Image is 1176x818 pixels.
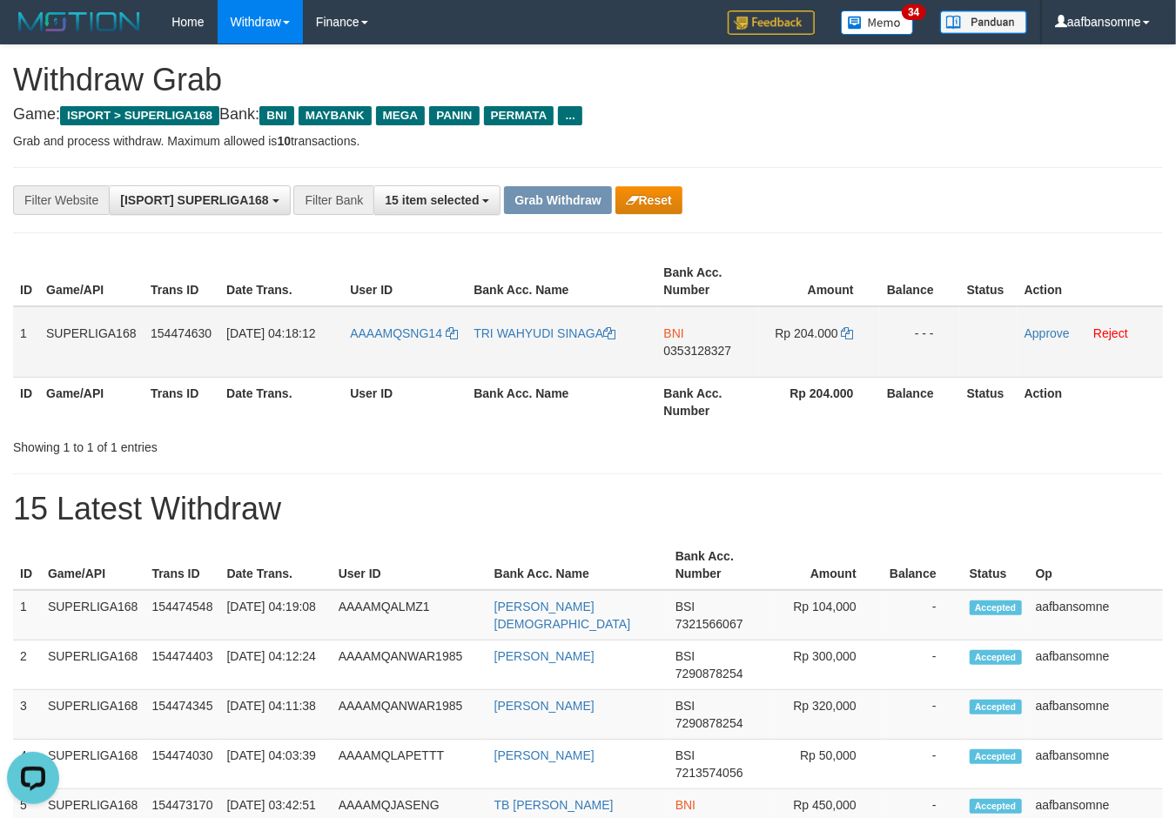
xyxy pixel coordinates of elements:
[1093,326,1128,340] a: Reject
[759,257,880,306] th: Amount
[883,690,963,740] td: -
[675,766,743,780] span: Copy 7213574056 to clipboard
[13,740,41,789] td: 4
[675,748,696,762] span: BSI
[13,185,109,215] div: Filter Website
[940,10,1027,34] img: panduan.png
[487,540,669,590] th: Bank Acc. Name
[385,193,479,207] span: 15 item selected
[769,690,883,740] td: Rp 320,000
[657,257,759,306] th: Bank Acc. Number
[1025,326,1070,340] a: Approve
[7,7,59,59] button: Open LiveChat chat widget
[883,540,963,590] th: Balance
[970,650,1022,665] span: Accepted
[970,700,1022,714] span: Accepted
[39,306,144,378] td: SUPERLIGA168
[13,9,145,35] img: MOTION_logo.png
[960,377,1018,426] th: Status
[902,4,925,20] span: 34
[120,193,268,207] span: [ISPORT] SUPERLIGA168
[220,540,332,590] th: Date Trans.
[970,749,1022,764] span: Accepted
[343,257,467,306] th: User ID
[880,377,960,426] th: Balance
[675,617,743,631] span: Copy 7321566067 to clipboard
[144,257,219,306] th: Trans ID
[504,186,611,214] button: Grab Withdraw
[841,10,914,35] img: Button%20Memo.svg
[675,716,743,730] span: Copy 7290878254 to clipboard
[474,326,615,340] a: TRI WAHYUDI SINAGA
[664,326,684,340] span: BNI
[373,185,501,215] button: 15 item selected
[144,540,219,590] th: Trans ID
[144,590,219,640] td: 154474548
[484,106,554,125] span: PERMATA
[13,306,39,378] td: 1
[41,740,145,789] td: SUPERLIGA168
[842,326,854,340] a: Copy 204000 to clipboard
[775,326,837,340] span: Rp 204.000
[769,540,883,590] th: Amount
[675,649,696,663] span: BSI
[220,640,332,690] td: [DATE] 04:12:24
[615,186,682,214] button: Reset
[144,690,219,740] td: 154474345
[1029,740,1163,789] td: aafbansomne
[226,326,315,340] span: [DATE] 04:18:12
[963,540,1029,590] th: Status
[728,10,815,35] img: Feedback.jpg
[376,106,426,125] span: MEGA
[13,432,477,456] div: Showing 1 to 1 of 1 entries
[883,740,963,789] td: -
[494,649,595,663] a: [PERSON_NAME]
[41,690,145,740] td: SUPERLIGA168
[332,590,487,640] td: AAAAMQALMZ1
[60,106,219,125] span: ISPORT > SUPERLIGA168
[657,377,759,426] th: Bank Acc. Number
[259,106,293,125] span: BNI
[220,740,332,789] td: [DATE] 04:03:39
[880,306,960,378] td: - - -
[277,134,291,148] strong: 10
[144,740,219,789] td: 154474030
[109,185,290,215] button: [ISPORT] SUPERLIGA168
[332,540,487,590] th: User ID
[664,344,732,358] span: Copy 0353128327 to clipboard
[293,185,373,215] div: Filter Bank
[769,590,883,640] td: Rp 104,000
[494,600,631,631] a: [PERSON_NAME][DEMOGRAPHIC_DATA]
[1029,690,1163,740] td: aafbansomne
[41,590,145,640] td: SUPERLIGA168
[219,377,343,426] th: Date Trans.
[970,600,1022,615] span: Accepted
[429,106,479,125] span: PANIN
[669,540,769,590] th: Bank Acc. Number
[219,257,343,306] th: Date Trans.
[675,600,696,613] span: BSI
[299,106,372,125] span: MAYBANK
[332,640,487,690] td: AAAAMQANWAR1985
[13,492,1163,526] h1: 15 Latest Withdraw
[13,377,39,426] th: ID
[494,699,595,713] a: [PERSON_NAME]
[332,690,487,740] td: AAAAMQANWAR1985
[1029,640,1163,690] td: aafbansomne
[39,257,144,306] th: Game/API
[41,640,145,690] td: SUPERLIGA168
[675,667,743,681] span: Copy 7290878254 to clipboard
[883,590,963,640] td: -
[13,590,41,640] td: 1
[759,377,880,426] th: Rp 204.000
[41,540,145,590] th: Game/API
[467,257,656,306] th: Bank Acc. Name
[39,377,144,426] th: Game/API
[151,326,212,340] span: 154474630
[558,106,581,125] span: ...
[494,748,595,762] a: [PERSON_NAME]
[769,740,883,789] td: Rp 50,000
[1029,540,1163,590] th: Op
[880,257,960,306] th: Balance
[220,690,332,740] td: [DATE] 04:11:38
